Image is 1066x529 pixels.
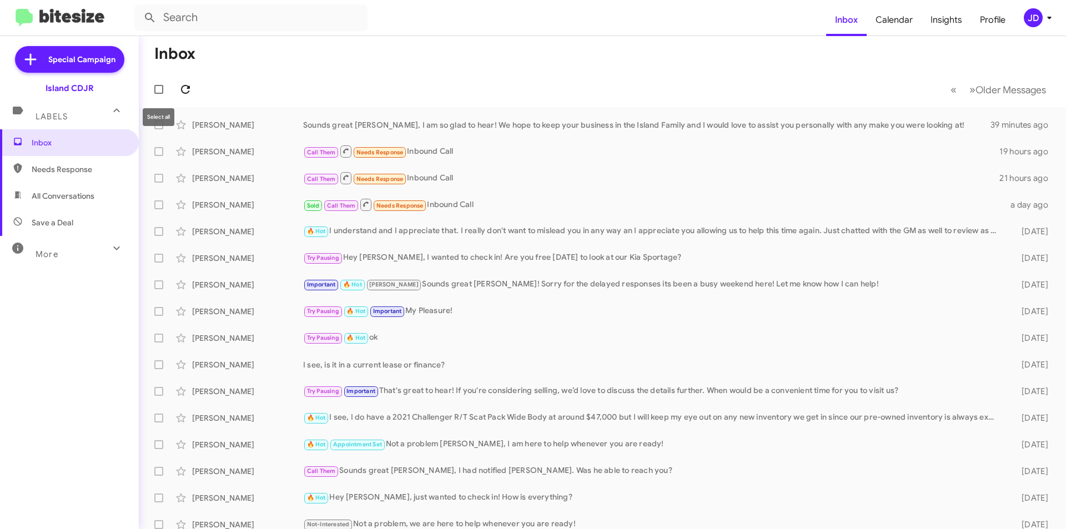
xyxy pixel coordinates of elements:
div: [DATE] [1004,253,1057,264]
span: Important [373,308,402,315]
span: Call Them [307,149,336,156]
span: Important [307,281,336,288]
div: I understand and I appreciate that. I really don't want to mislead you in any way an I appreciate... [303,225,1004,238]
div: Select all [143,108,174,126]
div: [PERSON_NAME] [192,466,303,477]
div: [DATE] [1004,386,1057,397]
div: [PERSON_NAME] [192,492,303,503]
div: [DATE] [1004,332,1057,344]
div: Island CDJR [46,83,94,94]
div: [DATE] [1004,492,1057,503]
span: 🔥 Hot [307,441,326,448]
span: Labels [36,112,68,122]
div: Hey [PERSON_NAME], just wanted to check in! How is everything? [303,491,1004,504]
span: Try Pausing [307,334,339,341]
span: Call Them [307,467,336,475]
div: [PERSON_NAME] [192,146,303,157]
span: Special Campaign [48,54,115,65]
button: Previous [944,78,963,101]
span: » [969,83,976,97]
span: Not-Interested [307,521,350,528]
a: Calendar [867,4,922,36]
span: Appointment Set [333,441,382,448]
a: Inbox [826,4,867,36]
div: 19 hours ago [999,146,1057,157]
div: [DATE] [1004,466,1057,477]
span: 🔥 Hot [346,308,365,315]
div: [DATE] [1004,412,1057,424]
div: [DATE] [1004,359,1057,370]
a: Special Campaign [15,46,124,73]
span: Call Them [307,175,336,183]
a: Insights [922,4,971,36]
span: All Conversations [32,190,94,201]
span: Call Them [327,202,356,209]
div: [DATE] [1004,226,1057,237]
div: [DATE] [1004,439,1057,450]
div: 39 minutes ago [990,119,1057,130]
div: [PERSON_NAME] [192,386,303,397]
div: [DATE] [1004,279,1057,290]
span: 🔥 Hot [307,228,326,235]
div: Hey [PERSON_NAME], I wanted to check in! Are you free [DATE] to look at our Kia Sportage? [303,251,1004,264]
div: That's great to hear! If you're considering selling, we’d love to discuss the details further. Wh... [303,385,1004,397]
span: Needs Response [356,149,404,156]
div: [PERSON_NAME] [192,359,303,370]
span: Needs Response [32,164,126,175]
span: 🔥 Hot [346,334,365,341]
span: [PERSON_NAME] [369,281,419,288]
div: a day ago [1004,199,1057,210]
div: I see, I do have a 2021 Challenger R/T Scat Pack Wide Body at around $47,000 but I will keep my e... [303,411,1004,424]
div: Sounds great [PERSON_NAME], I am so glad to hear! We hope to keep your business in the Island Fam... [303,119,990,130]
span: Needs Response [376,202,424,209]
div: Not a problem [PERSON_NAME], I am here to help whenever you are ready! [303,438,1004,451]
button: JD [1014,8,1054,27]
div: [PERSON_NAME] [192,279,303,290]
div: [PERSON_NAME] [192,173,303,184]
span: Needs Response [356,175,404,183]
a: Profile [971,4,1014,36]
span: More [36,249,58,259]
span: 🔥 Hot [343,281,362,288]
span: Try Pausing [307,387,339,395]
div: Inbound Call [303,144,999,158]
div: ok [303,331,1004,344]
span: Try Pausing [307,308,339,315]
div: Inbound Call [303,198,1004,211]
span: « [951,83,957,97]
div: I see, is it in a current lease or finance? [303,359,1004,370]
div: [DATE] [1004,306,1057,317]
input: Search [134,4,368,31]
div: [PERSON_NAME] [192,226,303,237]
div: Sounds great [PERSON_NAME]! Sorry for the delayed responses its been a busy weekend here! Let me ... [303,278,1004,291]
span: Sold [307,202,320,209]
span: Important [346,387,375,395]
h1: Inbox [154,45,195,63]
span: Save a Deal [32,217,73,228]
div: 21 hours ago [999,173,1057,184]
div: My Pleasure! [303,305,1004,318]
button: Next [963,78,1053,101]
div: [PERSON_NAME] [192,332,303,344]
div: [PERSON_NAME] [192,199,303,210]
div: [PERSON_NAME] [192,306,303,317]
div: Inbound Call [303,171,999,185]
div: [PERSON_NAME] [192,119,303,130]
div: [PERSON_NAME] [192,412,303,424]
span: Older Messages [976,84,1046,96]
span: Try Pausing [307,254,339,261]
span: 🔥 Hot [307,494,326,501]
span: 🔥 Hot [307,414,326,421]
div: Sounds great [PERSON_NAME], I had notified [PERSON_NAME]. Was he able to reach you? [303,465,1004,477]
div: JD [1024,8,1043,27]
span: Inbox [32,137,126,148]
nav: Page navigation example [944,78,1053,101]
div: [PERSON_NAME] [192,253,303,264]
div: [PERSON_NAME] [192,439,303,450]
